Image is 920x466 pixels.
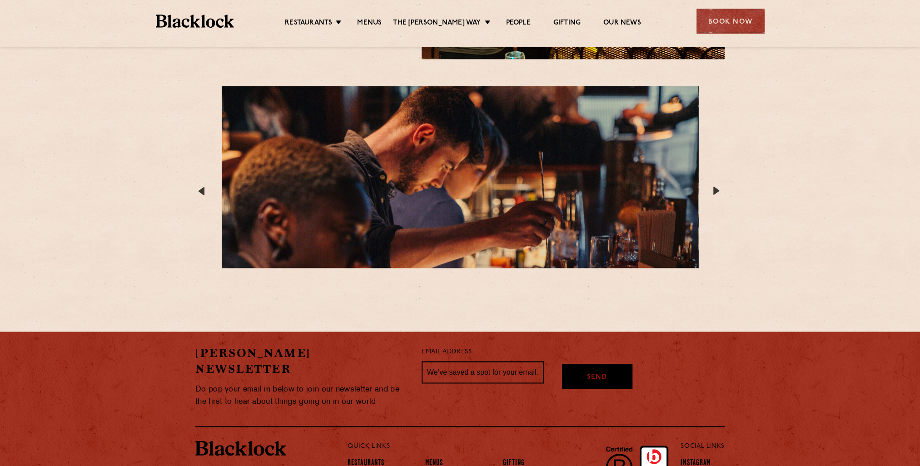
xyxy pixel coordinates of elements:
p: Social Links [681,441,725,452]
img: BL_Textured_Logo-footer-cropped.svg [156,15,234,28]
label: Email Address [422,347,472,357]
a: Gifting [553,19,581,29]
p: Do pop your email in below to join our newsletter and be the first to hear about things going on ... [195,383,408,408]
button: Previous [198,186,207,195]
input: We’ve saved a spot for your email... [422,361,544,384]
p: Quick Links [348,441,651,452]
button: Next [713,186,722,195]
div: Book Now [696,9,765,34]
span: Send [587,372,607,383]
a: Our News [603,19,641,29]
a: People [506,19,531,29]
a: The [PERSON_NAME] Way [393,19,481,29]
img: BL_Textured_Logo-footer-cropped.svg [195,441,286,456]
a: Menus [357,19,382,29]
a: Restaurants [285,19,332,29]
h2: [PERSON_NAME] Newsletter [195,345,408,377]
